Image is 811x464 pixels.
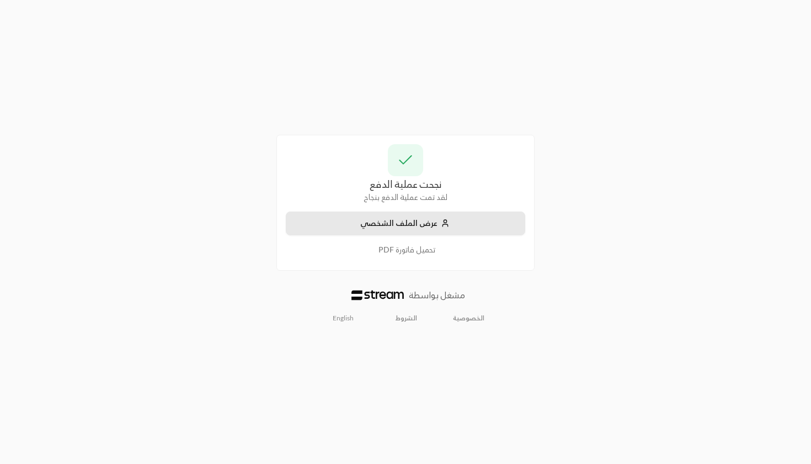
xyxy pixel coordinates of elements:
div: نجحت عملية الدفع [286,176,525,192]
a: الشروط [396,314,417,323]
a: الخصوصية [453,314,484,323]
a: English [327,309,360,327]
p: مشغل بواسطة [409,288,465,302]
button: تحميل فاتورة PDF [286,239,525,262]
img: Logo [351,290,404,300]
button: عرض الملف الشخصي [286,212,525,235]
span: تحميل فاتورة PDF [378,245,435,254]
div: لقد تمت عملية الدفع بنجاح [286,192,525,203]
